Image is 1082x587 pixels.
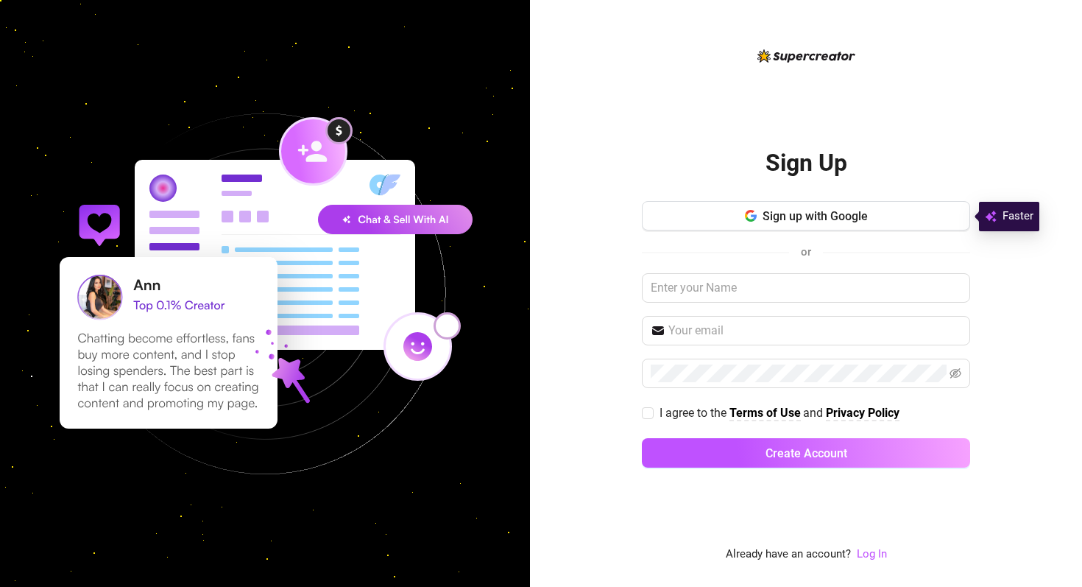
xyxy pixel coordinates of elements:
[857,547,887,560] a: Log In
[763,209,868,223] span: Sign up with Google
[729,406,801,420] strong: Terms of Use
[642,438,970,468] button: Create Account
[10,39,520,549] img: signup-background-D0MIrEPF.svg
[1003,208,1033,225] span: Faster
[857,546,887,563] a: Log In
[642,273,970,303] input: Enter your Name
[803,406,826,420] span: and
[765,148,847,178] h2: Sign Up
[668,322,961,340] input: Your email
[801,245,811,259] span: or
[757,49,855,63] img: logo-BBDzfeDw.svg
[660,406,729,420] span: I agree to the
[826,406,899,420] strong: Privacy Policy
[985,208,997,225] img: svg%3e
[765,446,847,460] span: Create Account
[726,546,851,563] span: Already have an account?
[642,201,970,231] button: Sign up with Google
[950,368,961,379] span: eye-invisible
[826,406,899,421] a: Privacy Policy
[729,406,801,421] a: Terms of Use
